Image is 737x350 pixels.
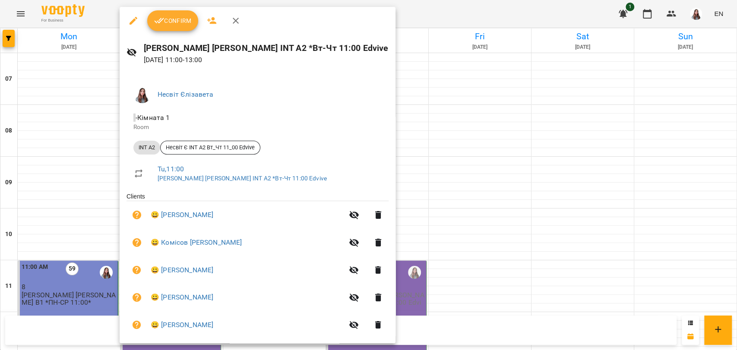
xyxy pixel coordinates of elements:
a: Tu , 11:00 [158,165,184,173]
p: [DATE] 11:00 - 13:00 [144,55,389,65]
a: [PERSON_NAME] [PERSON_NAME] INT А2 *Вт-Чт 11:00 Edvive [158,175,327,182]
div: Несвіт Є INT А2 Вт_Чт 11_00 Edvive [160,141,260,155]
button: Unpaid. Bill the attendance? [127,205,147,225]
span: Несвіт Є INT А2 Вт_Чт 11_00 Edvive [161,144,260,151]
span: - Кімната 1 [133,114,172,122]
button: Unpaid. Bill the attendance? [127,232,147,253]
a: 😀 [PERSON_NAME] [151,210,213,220]
img: a5c51dc64ebbb1389a9d34467d35a8f5.JPG [133,86,151,103]
button: Unpaid. Bill the attendance? [127,260,147,281]
a: 😀 [PERSON_NAME] [151,292,213,303]
button: Unpaid. Bill the attendance? [127,315,147,335]
ul: Clients [127,192,389,342]
button: Unpaid. Bill the attendance? [127,287,147,308]
span: INT А2 [133,144,160,151]
a: Несвіт Єлізавета [158,90,213,98]
button: Confirm [147,10,198,31]
p: Room [133,123,382,132]
h6: [PERSON_NAME] [PERSON_NAME] INT А2 *Вт-Чт 11:00 Edvive [144,41,389,55]
a: 😀 [PERSON_NAME] [151,265,213,275]
a: 😀 Комісов [PERSON_NAME] [151,237,242,248]
a: 😀 [PERSON_NAME] [151,320,213,330]
span: Confirm [154,16,191,26]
